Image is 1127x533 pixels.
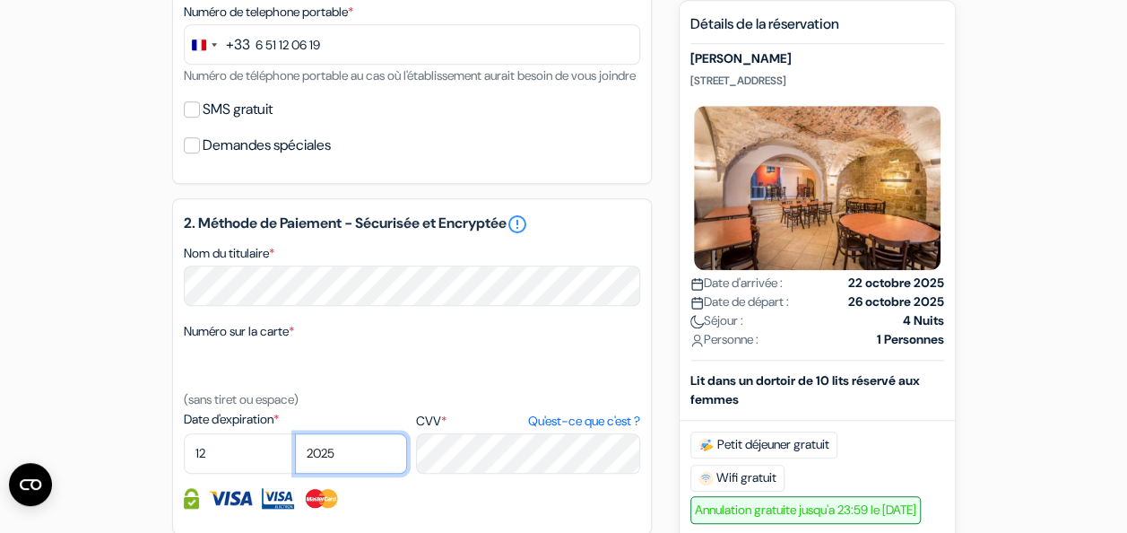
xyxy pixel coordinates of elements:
span: Date d'arrivée : [690,274,783,293]
h5: 2. Méthode de Paiement - Sécurisée et Encryptée [184,214,640,235]
img: free_wifi.svg [698,471,713,485]
span: Wifi gratuit [690,465,785,492]
small: Numéro de téléphone portable au cas où l'établissement aurait besoin de vous joindre [184,67,636,83]
span: Séjour : [690,311,743,330]
span: Annulation gratuite jusqu'a 23:59 le [DATE] [690,496,921,524]
span: Date de départ : [690,293,789,311]
label: SMS gratuit [203,97,273,122]
strong: 1 Personnes [877,330,944,349]
button: Change country, selected France (+33) [185,25,250,64]
small: (sans tiret ou espace) [184,391,299,407]
label: Demandes spéciales [203,133,331,158]
img: user_icon.svg [690,334,704,347]
img: Visa Electron [262,488,294,509]
b: Lit dans un dortoir de 10 lits réservé aux femmes [690,372,920,407]
strong: 4 Nuits [903,311,944,330]
img: moon.svg [690,315,704,328]
p: [STREET_ADDRESS] [690,74,944,88]
label: Numéro de telephone portable [184,3,353,22]
label: CVV [416,412,639,431]
a: error_outline [507,214,528,235]
div: +33 [226,34,250,56]
h5: [PERSON_NAME] [690,52,944,67]
h5: Détails de la réservation [690,15,944,44]
label: Nom du titulaire [184,244,274,263]
img: Information de carte de crédit entièrement encryptée et sécurisée [184,488,199,509]
strong: 22 octobre 2025 [848,274,944,293]
label: Date d'expiration [184,410,407,429]
img: Visa [208,488,253,509]
img: free_breakfast.svg [698,438,714,452]
a: Qu'est-ce que c'est ? [527,412,639,431]
img: calendar.svg [690,277,704,291]
span: Petit déjeuner gratuit [690,432,837,459]
strong: 26 octobre 2025 [848,293,944,311]
button: Ouvrir le widget CMP [9,463,52,506]
img: Master Card [303,488,340,509]
label: Numéro sur la carte [184,322,294,341]
span: Personne : [690,330,759,349]
input: 6 12 34 56 78 [184,24,640,65]
img: calendar.svg [690,296,704,310]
